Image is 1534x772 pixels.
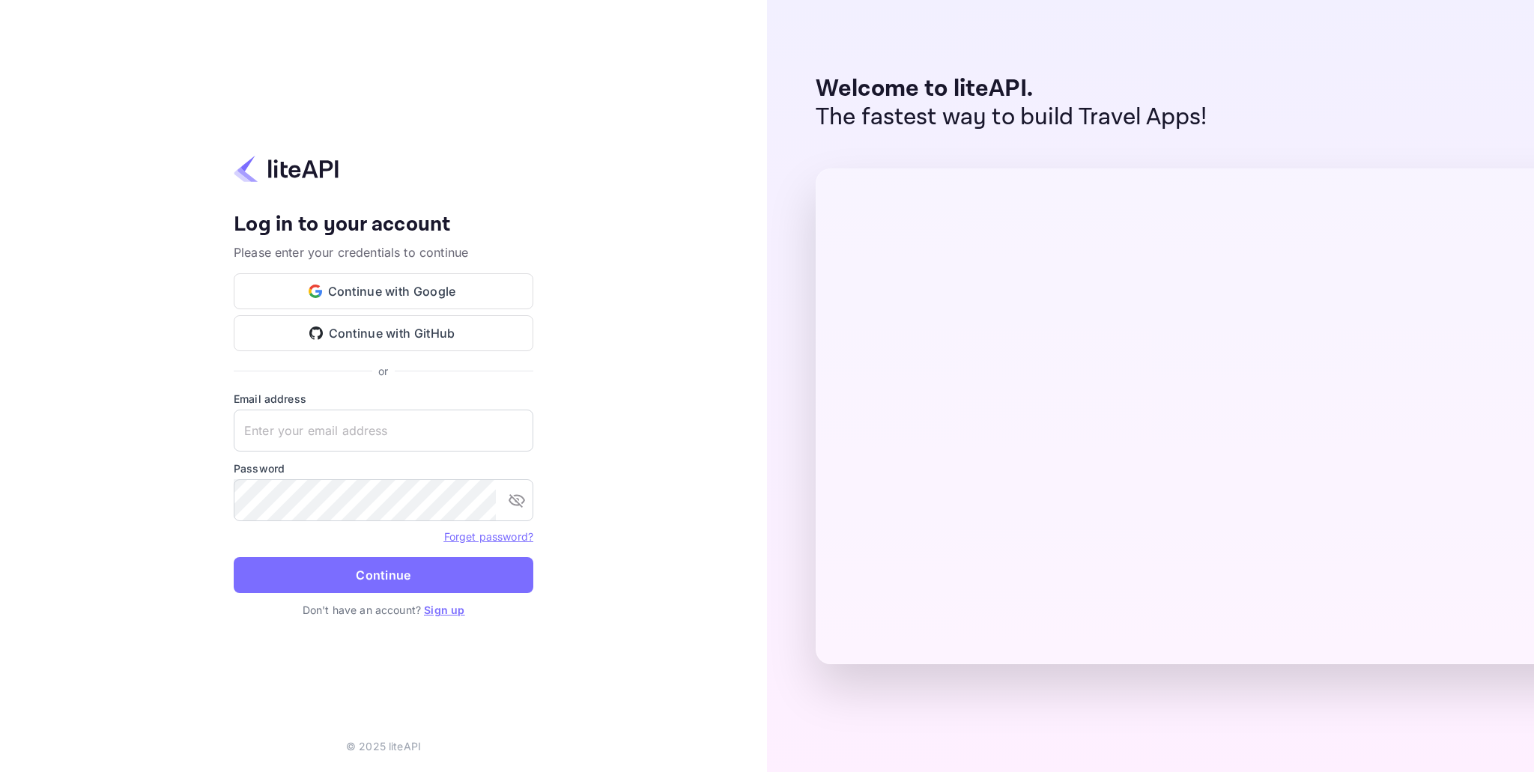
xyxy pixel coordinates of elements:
p: Don't have an account? [234,602,533,618]
p: Welcome to liteAPI. [816,75,1207,103]
button: Continue with Google [234,273,533,309]
p: Please enter your credentials to continue [234,243,533,261]
button: Continue [234,557,533,593]
a: Forget password? [444,529,533,544]
p: © 2025 liteAPI [346,738,421,754]
a: Sign up [424,604,464,616]
a: Forget password? [444,530,533,543]
button: toggle password visibility [502,485,532,515]
p: or [378,363,388,379]
label: Email address [234,391,533,407]
p: The fastest way to build Travel Apps! [816,103,1207,132]
h4: Log in to your account [234,212,533,238]
img: liteapi [234,154,339,183]
input: Enter your email address [234,410,533,452]
button: Continue with GitHub [234,315,533,351]
label: Password [234,461,533,476]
